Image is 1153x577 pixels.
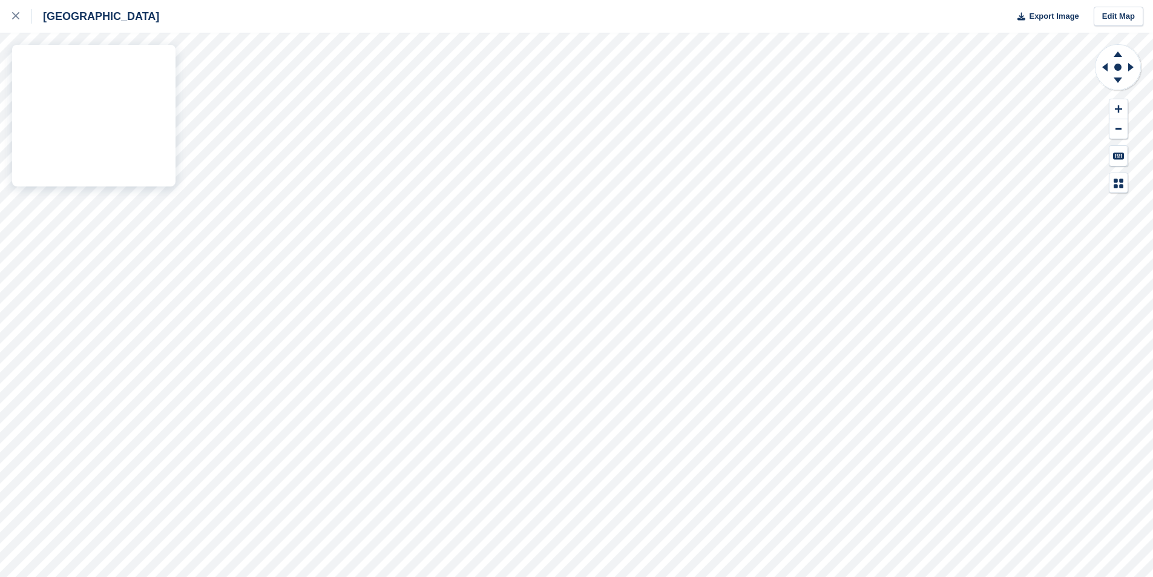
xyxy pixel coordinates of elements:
[1109,99,1128,119] button: Zoom In
[32,9,159,24] div: [GEOGRAPHIC_DATA]
[1094,7,1143,27] a: Edit Map
[1029,10,1079,22] span: Export Image
[1109,119,1128,139] button: Zoom Out
[1109,173,1128,193] button: Map Legend
[1010,7,1079,27] button: Export Image
[1109,146,1128,166] button: Keyboard Shortcuts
